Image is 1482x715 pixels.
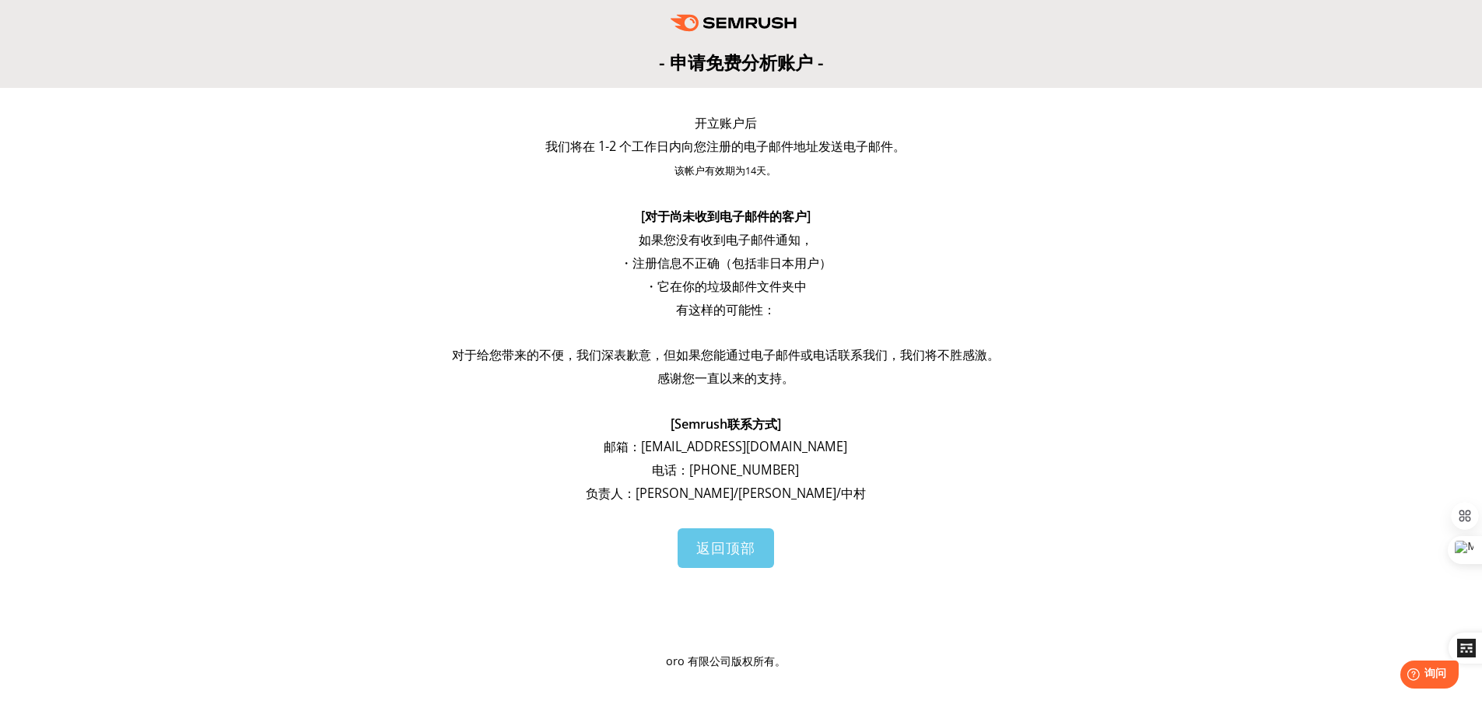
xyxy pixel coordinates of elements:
[641,438,847,455] font: [EMAIL_ADDRESS][DOMAIN_NAME]
[652,461,799,478] font: 电话：[PHONE_NUMBER]
[657,370,794,387] font: 感谢您一直以来的支持。
[1344,654,1465,698] iframe: 帮助小部件启动器
[676,301,776,318] font: 有这样的可能性：
[586,485,866,502] font: 负责人：[PERSON_NAME]/[PERSON_NAME]/中村
[452,346,1000,363] font: 对于给您带来的不便，我们深表歉意，但如果您能通过电子邮件或电话联系我们，我们将不胜感激。
[659,50,824,75] font: - 申请免费分析账户 -
[696,538,755,557] font: 返回顶部
[641,208,811,225] font: [对于尚未收到电子邮件的客户]
[671,415,781,433] font: [Semrush联系方式]
[639,231,813,248] font: 如果您没有收到电子邮件通知，
[620,254,832,272] font: ・注册信息不正确（包括非日本用户）
[678,528,774,568] a: 返回顶部
[604,438,641,455] font: 邮箱：
[645,278,807,295] font: ・它在你的垃圾邮件文件夹中
[666,654,786,668] font: oro 有限公司版权所有。
[674,164,776,177] font: 该帐户有效期为14天。
[695,114,757,131] font: 开立账户后
[545,138,906,155] font: 我们将在 1-2 个工作日内向您注册的电子邮件地址发送电子邮件。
